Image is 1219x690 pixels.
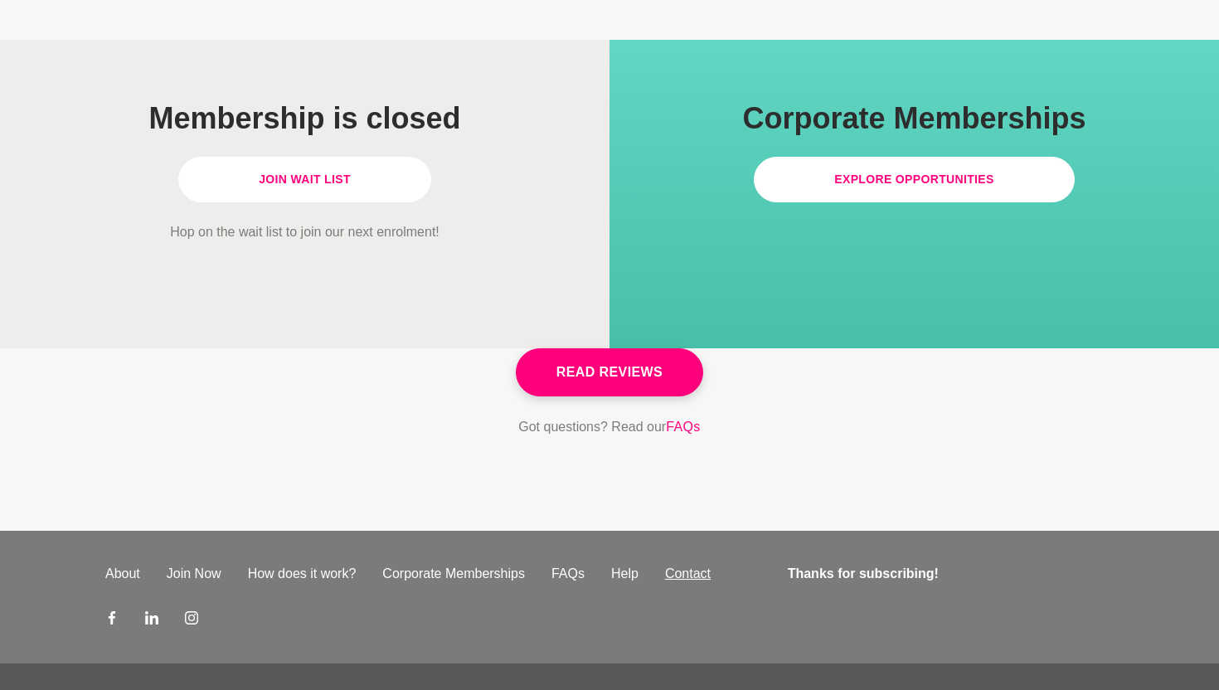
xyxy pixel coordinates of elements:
a: Help [598,564,652,584]
a: Explore Opportunities [754,157,1075,202]
p: Got questions? Read our [518,416,701,438]
a: Facebook [105,610,119,630]
a: How does it work? [235,564,370,584]
h1: Membership is closed [46,100,563,137]
a: Join Now [153,564,235,584]
p: Hop on the wait list to join our next enrolment! [46,222,563,242]
a: Contact [652,564,724,584]
a: Read Reviews [516,348,703,396]
a: FAQs [666,416,701,438]
a: About [92,564,153,584]
h1: Corporate Memberships [656,100,1173,137]
a: Corporate Memberships [369,564,538,584]
h4: Thanks for subscribing! [788,564,1104,584]
a: Instagram [185,610,198,630]
a: FAQs [538,564,598,584]
a: LinkedIn [145,610,158,630]
a: Join Wait List [178,157,431,202]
